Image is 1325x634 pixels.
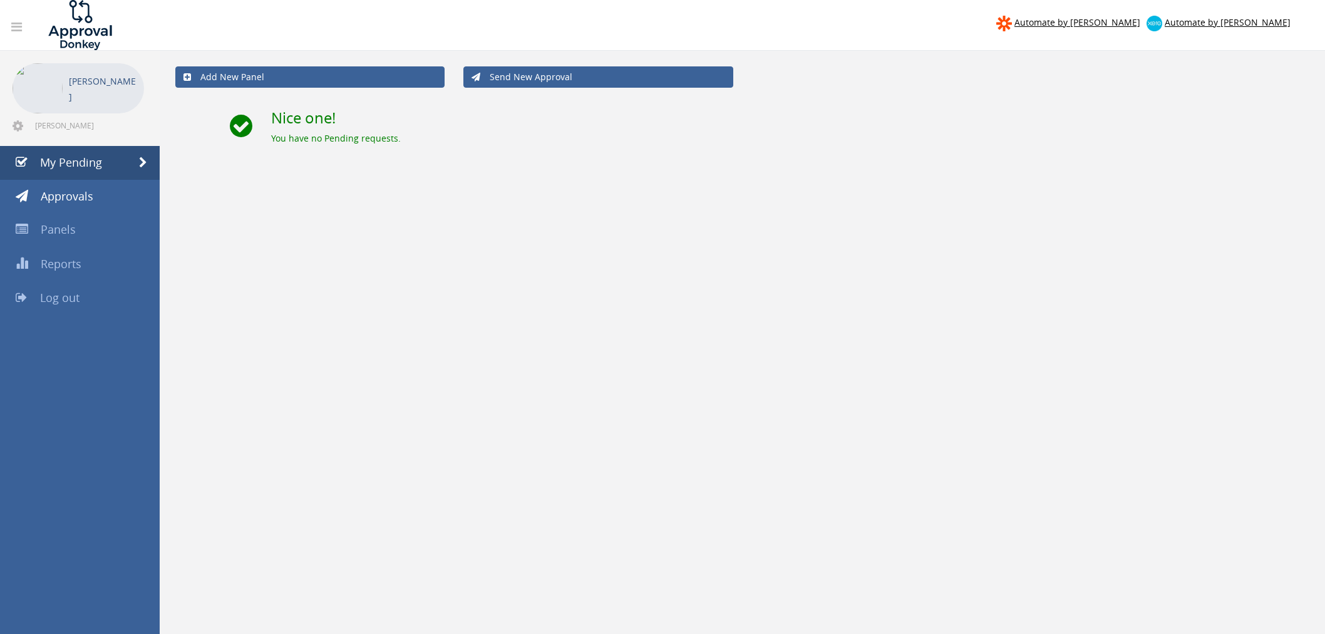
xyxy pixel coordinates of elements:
span: Log out [40,290,80,305]
span: Reports [41,256,81,271]
img: zapier-logomark.png [996,16,1012,31]
h2: Nice one! [271,110,1309,126]
p: [PERSON_NAME] [69,73,138,105]
span: Approvals [41,189,93,204]
img: xero-logo.png [1147,16,1162,31]
span: Automate by [PERSON_NAME] [1014,16,1140,28]
span: Panels [41,222,76,237]
span: [PERSON_NAME][EMAIL_ADDRESS][DOMAIN_NAME] [35,120,142,130]
a: Add New Panel [175,66,445,88]
span: Automate by [PERSON_NAME] [1165,16,1291,28]
a: Send New Approval [463,66,733,88]
span: My Pending [40,155,102,170]
div: You have no Pending requests. [271,132,1309,145]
